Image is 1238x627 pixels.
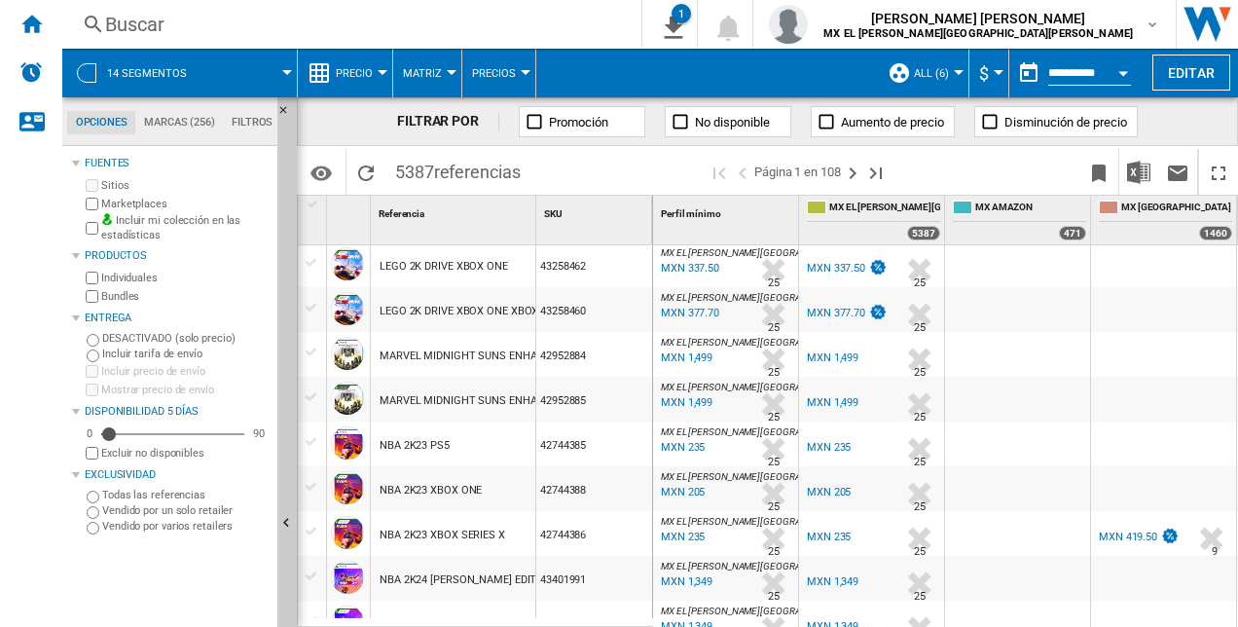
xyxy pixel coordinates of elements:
button: Open calendar [1106,53,1141,88]
md-tab-item: Opciones [67,111,135,134]
button: md-calendar [1009,54,1048,92]
div: MARVEL MIDNIGHT SUNS ENHANCED EDITION XBOX SERIES X [380,379,684,424]
input: Vendido por varios retailers [87,522,99,535]
label: Individuales [101,271,270,285]
div: Tiempo de entrega : 25 días [768,318,780,338]
label: Bundles [101,289,270,304]
div: MXN 377.70 [807,307,865,319]
img: promotionV3.png [868,304,888,320]
div: Última actualización : domingo, 17 de agosto de 2025 11:04 [658,393,712,413]
input: DESACTIVADO (solo precio) [87,334,99,347]
button: ALL (6) [914,49,959,97]
label: Todas las referencias [102,488,270,502]
md-tab-item: Filtros [223,111,281,134]
label: Incluir mi colección en las estadísticas [101,213,270,243]
span: Aumento de precio [841,115,944,129]
div: MXN 377.70 [804,304,888,323]
button: Página siguiente [841,149,864,195]
input: Incluir precio de envío [86,365,98,378]
div: Sort None [331,196,370,226]
div: Tiempo de entrega : 25 días [768,542,780,562]
button: Última página [864,149,888,195]
div: 1460 offers sold by MX LIVERPOOL [1199,226,1232,240]
span: Disminución de precio [1004,115,1127,129]
div: MXN 419.50 [1096,528,1180,547]
div: Exclusividad [85,467,270,483]
div: Productos [85,248,270,264]
div: MXN 1,499 [804,349,858,368]
div: Precios [472,49,526,97]
div: Última actualización : domingo, 17 de agosto de 2025 14:44 [658,349,712,368]
div: 5387 offers sold by MX EL PALACIO DE HIERRO [907,226,940,240]
div: Entrega [85,311,270,326]
label: Incluir tarifa de envío [102,347,270,361]
div: 14 segmentos [72,49,287,97]
div: 0 [82,426,97,441]
span: MX EL [PERSON_NAME][GEOGRAPHIC_DATA][PERSON_NAME] [661,516,922,527]
div: 43258462 [536,242,652,287]
div: NBA 2K24 [PERSON_NAME] EDITION PS5 [380,558,577,603]
label: Sitios [101,178,270,193]
label: Vendido por un solo retailer [102,503,270,518]
button: No disponible [665,106,791,137]
div: Sort None [375,196,535,226]
button: Editar [1152,55,1230,91]
div: MXN 337.50 [804,259,888,278]
div: Tiempo de entrega : 25 días [914,318,926,338]
div: NBA 2K23 XBOX SERIES X [380,513,505,558]
div: Tiempo de entrega : 25 días [768,274,780,293]
div: LEGO 2K DRIVE XBOX ONE XBOX SERIES X [380,289,585,334]
span: $ [979,63,989,84]
button: Recargar [346,149,385,195]
button: Marcar este reporte [1079,149,1118,195]
div: 42952884 [536,332,652,377]
button: Maximizar [1199,149,1238,195]
input: Todas las referencias [87,491,99,503]
div: MXN 205 [807,486,851,498]
button: Aumento de precio [811,106,955,137]
label: Excluir no disponibles [101,446,270,461]
div: NBA 2K23 XBOX ONE [380,468,482,513]
button: Descargar en Excel [1119,149,1158,195]
img: promotionV3.png [1160,528,1180,544]
span: ALL (6) [914,67,949,80]
div: Tiempo de entrega : 25 días [914,587,926,607]
div: Fuentes [85,156,270,171]
div: MXN 235 [804,528,851,547]
label: Mostrar precio de envío [101,383,270,397]
div: NBA 2K23 PS5 [380,424,450,468]
span: No disponible [695,115,770,129]
div: MX [GEOGRAPHIC_DATA] 1460 offers sold by MX LIVERPOOL [1095,196,1236,244]
input: Individuales [86,272,98,284]
span: Página 1 en 108 [754,149,841,195]
div: MXN 1,349 [807,575,858,588]
input: Vendido por un solo retailer [87,506,99,519]
div: MXN 419.50 [1099,531,1157,543]
div: LEGO 2K DRIVE XBOX ONE [380,244,508,289]
label: Marketplaces [101,197,270,211]
div: Matriz [403,49,452,97]
span: referencias [434,162,521,182]
div: Última actualización : domingo, 17 de agosto de 2025 13:26 [658,528,705,547]
button: Ocultar [277,97,301,132]
button: Precio [336,49,382,97]
span: MX AMAZON [975,201,1086,217]
button: Enviar este reporte por correo electrónico [1158,149,1197,195]
div: MXN 205 [804,483,851,502]
label: Vendido por varios retailers [102,519,270,534]
input: Marketplaces [86,198,98,210]
div: Sort None [540,196,652,226]
div: MXN 235 [807,441,851,454]
span: [PERSON_NAME] [PERSON_NAME] [823,9,1133,28]
img: excel-24x24.png [1127,161,1150,184]
img: alerts-logo.svg [19,60,43,84]
span: MX [GEOGRAPHIC_DATA] [1121,201,1232,217]
div: Tiempo de entrega : 25 días [914,363,926,383]
div: 42744386 [536,511,652,556]
button: >Página anterior [731,149,754,195]
span: Promoción [549,115,608,129]
div: Perfil mínimo Sort None [657,196,798,226]
span: Matriz [403,67,442,80]
span: MX EL [PERSON_NAME][GEOGRAPHIC_DATA][PERSON_NAME] [661,471,922,482]
md-slider: Disponibilidad [101,424,244,444]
